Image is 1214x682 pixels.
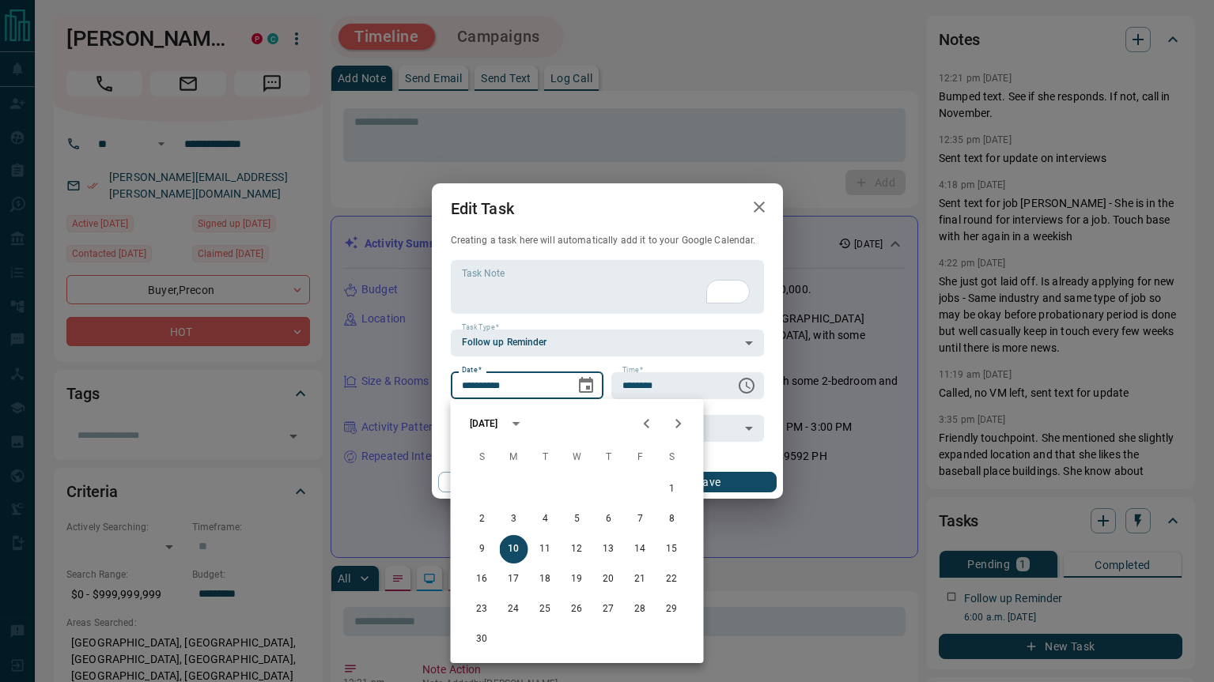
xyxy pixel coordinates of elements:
button: 13 [595,535,623,563]
button: 9 [468,535,497,563]
div: Follow up Reminder [451,330,764,356]
button: 1 [658,475,686,503]
label: Date [462,365,482,375]
button: Previous month [631,408,663,439]
span: Saturday [658,442,686,473]
button: 12 [563,535,592,563]
span: Tuesday [531,442,560,473]
button: 25 [531,595,560,624]
button: 6 [595,505,623,533]
button: calendar view is open, switch to year view [502,410,529,437]
div: [DATE] [470,416,498,431]
span: Thursday [595,442,623,473]
span: Monday [500,442,528,473]
button: Choose date, selected date is Nov 10, 2025 [570,370,602,401]
button: 15 [658,535,686,563]
button: 4 [531,505,560,533]
button: 23 [468,595,497,624]
button: 18 [531,565,560,593]
button: 21 [626,565,655,593]
button: 2 [468,505,497,533]
button: 17 [500,565,528,593]
button: 22 [658,565,686,593]
button: 30 [468,625,497,654]
button: Save [641,472,776,492]
button: 5 [563,505,592,533]
button: 26 [563,595,592,624]
h2: Edit Task [432,183,533,234]
button: 10 [500,535,528,563]
button: 3 [500,505,528,533]
span: Friday [626,442,655,473]
textarea: To enrich screen reader interactions, please activate Accessibility in Grammarly extension settings [462,266,753,307]
label: Task Type [462,322,499,333]
button: 24 [500,595,528,624]
span: Wednesday [563,442,592,473]
span: Sunday [468,442,497,473]
button: Cancel [438,472,573,492]
button: 7 [626,505,655,533]
button: 20 [595,565,623,593]
button: Next month [663,408,694,439]
button: Choose time, selected time is 6:00 AM [731,370,762,401]
button: 14 [626,535,655,563]
label: Time [622,365,643,375]
button: 11 [531,535,560,563]
p: Creating a task here will automatically add it to your Google Calendar. [451,234,764,247]
button: 27 [595,595,623,624]
button: 28 [626,595,655,624]
button: 29 [658,595,686,624]
button: 8 [658,505,686,533]
button: 19 [563,565,592,593]
button: 16 [468,565,497,593]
